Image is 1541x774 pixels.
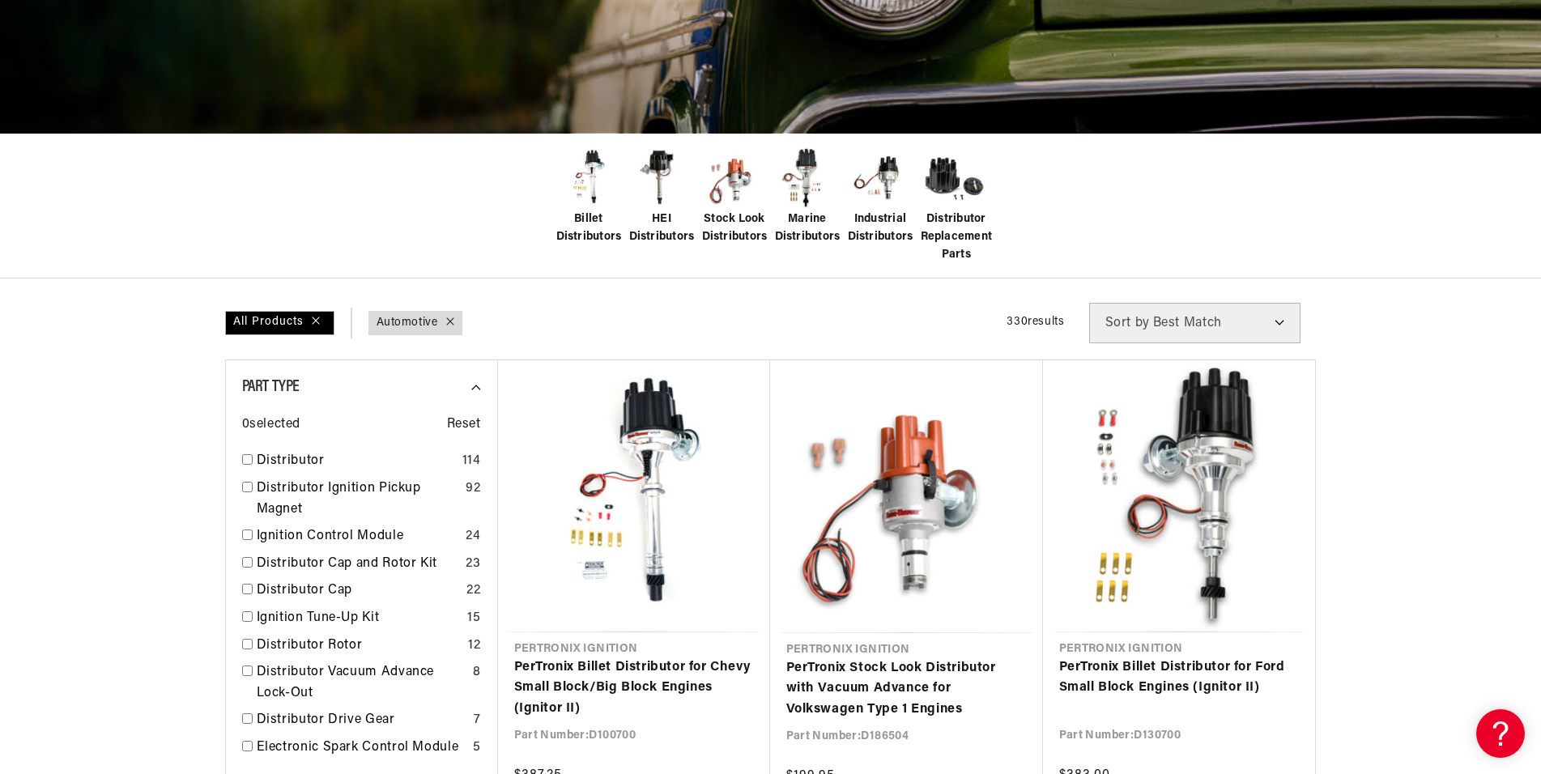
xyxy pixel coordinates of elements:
span: Reset [447,415,481,436]
div: 24 [466,526,480,547]
div: All Products [225,311,334,335]
div: 114 [462,451,481,472]
a: Industrial Distributors Industrial Distributors [848,146,913,247]
a: Distributor Cap and Rotor Kit [257,554,460,575]
div: 8 [473,662,481,683]
a: Distributor Vacuum Advance Lock-Out [257,662,466,704]
img: Distributor Replacement Parts [921,146,985,211]
a: Automotive [377,314,438,332]
img: Billet Distributors [556,146,621,211]
span: Industrial Distributors [848,211,913,247]
img: Stock Look Distributors [702,146,767,211]
span: 330 results [1007,316,1064,328]
a: PerTronix Stock Look Distributor with Vacuum Advance for Volkswagen Type 1 Engines [786,658,1027,721]
a: PerTronix Billet Distributor for Chevy Small Block/Big Block Engines (Ignitor II) [514,657,754,720]
span: Stock Look Distributors [702,211,768,247]
a: Distributor Replacement Parts Distributor Replacement Parts [921,146,985,265]
div: 92 [466,478,480,500]
span: Billet Distributors [556,211,622,247]
span: Marine Distributors [775,211,841,247]
a: Ignition Control Module [257,526,460,547]
div: 15 [467,608,480,629]
div: 12 [468,636,480,657]
a: Distributor Drive Gear [257,710,467,731]
div: 7 [474,710,481,731]
a: Distributor [257,451,456,472]
img: Industrial Distributors [848,146,913,211]
a: Distributor Rotor [257,636,462,657]
a: Stock Look Distributors Stock Look Distributors [702,146,767,247]
span: Distributor Replacement Parts [921,211,993,265]
a: Billet Distributors Billet Distributors [556,146,621,247]
select: Sort by [1089,303,1300,343]
a: HEI Distributors HEI Distributors [629,146,694,247]
div: 5 [473,738,481,759]
a: Electronic Spark Control Module [257,738,466,759]
a: Distributor Ignition Pickup Magnet [257,478,460,520]
a: Distributor Cap [257,580,461,602]
a: Marine Distributors Marine Distributors [775,146,840,247]
span: 0 selected [242,415,300,436]
img: Marine Distributors [775,146,840,211]
div: 22 [466,580,480,602]
span: Sort by [1105,317,1150,330]
span: HEI Distributors [629,211,695,247]
a: PerTronix Billet Distributor for Ford Small Block Engines (Ignitor II) [1059,657,1299,699]
a: Ignition Tune-Up Kit [257,608,462,629]
span: Part Type [242,379,300,395]
img: HEI Distributors [629,146,694,211]
div: 23 [466,554,480,575]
